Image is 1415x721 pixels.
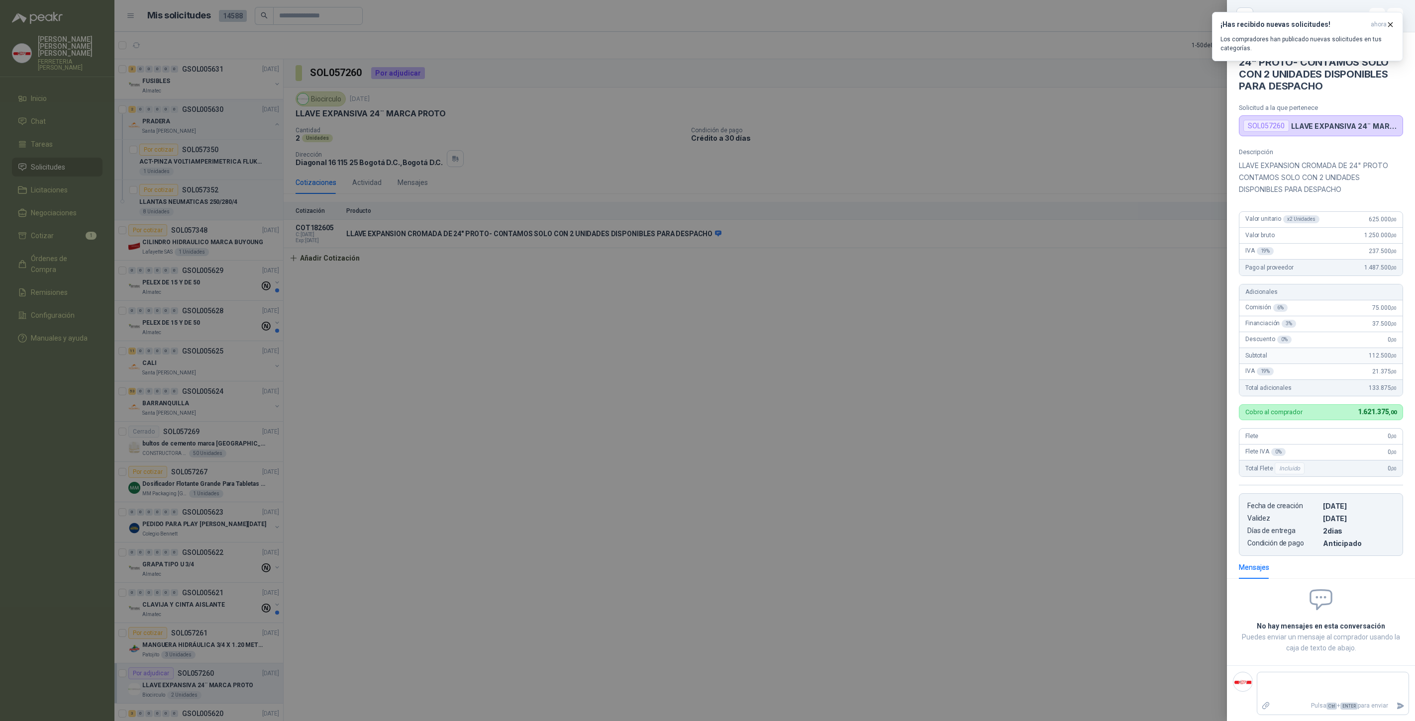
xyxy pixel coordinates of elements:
div: SOL057260 [1243,120,1289,132]
p: Condición de pago [1247,539,1319,547]
p: Días de entrega [1247,527,1319,535]
span: ,00 [1391,321,1397,327]
span: IVA [1245,247,1274,255]
p: [DATE] [1323,502,1395,510]
span: ,00 [1391,353,1397,359]
p: Pulsa + para enviar [1274,697,1393,715]
span: 1.250.000 [1364,232,1397,239]
span: 1.621.375 [1358,408,1397,416]
p: [DATE] [1323,514,1395,523]
p: Cobro al comprador [1245,409,1303,415]
div: Adicionales [1239,284,1403,300]
div: Total adicionales [1239,380,1403,396]
span: ,00 [1391,265,1397,270]
h3: ¡Has recibido nuevas solicitudes! [1220,20,1367,29]
h2: No hay mensajes en esta conversación [1239,621,1403,631]
p: LLAVE EXPANSIVA 24¨ MARCA PROTO [1291,122,1399,130]
span: 237.500 [1369,248,1397,255]
span: 75.000 [1372,304,1397,311]
div: 3 % [1282,320,1296,328]
span: Flete IVA [1245,448,1286,456]
span: Descuento [1245,336,1292,344]
label: Adjuntar archivos [1257,697,1274,715]
span: Ctrl [1326,703,1337,710]
p: 2 dias [1323,527,1395,535]
span: ,00 [1391,450,1397,455]
p: Validez [1247,514,1319,523]
span: ,00 [1391,385,1397,391]
span: ,00 [1389,409,1397,416]
span: Valor bruto [1245,232,1274,239]
span: 133.875 [1369,384,1397,391]
span: ,00 [1391,337,1397,343]
span: 0 [1388,465,1397,472]
p: Puedes enviar un mensaje al comprador usando la caja de texto de abajo. [1239,631,1403,653]
div: 0 % [1277,336,1292,344]
span: ,00 [1391,434,1397,439]
span: 37.500 [1372,320,1397,327]
img: Company Logo [1233,672,1252,691]
span: ,00 [1391,369,1397,374]
span: Subtotal [1245,352,1267,359]
span: ENTER [1340,703,1358,710]
p: Los compradores han publicado nuevas solicitudes en tus categorías. [1220,35,1395,53]
span: Flete [1245,433,1258,440]
p: Fecha de creación [1247,502,1319,510]
span: Financiación [1245,320,1296,328]
span: Valor unitario [1245,215,1319,223]
div: 19 % [1257,367,1274,375]
span: 0 [1388,449,1397,455]
span: 1.487.500 [1364,264,1397,271]
p: Anticipado [1323,539,1395,547]
span: Total Flete [1245,462,1307,474]
span: Comisión [1245,304,1288,312]
div: Incluido [1275,462,1305,474]
span: 0 [1388,433,1397,440]
span: ,00 [1391,466,1397,471]
p: LLAVE EXPANSION CROMADA DE 24" PROTO CONTAMOS SOLO CON 2 UNIDADES DISPONIBLES PARA DESPACHO [1239,160,1403,195]
button: Close [1239,10,1251,22]
button: ¡Has recibido nuevas solicitudes!ahora Los compradores han publicado nuevas solicitudes en tus ca... [1212,12,1403,61]
div: COT182605 [1259,8,1403,24]
div: 0 % [1271,448,1286,456]
span: ,00 [1391,217,1397,222]
span: ,00 [1391,249,1397,254]
div: 6 % [1273,304,1288,312]
span: ,00 [1391,305,1397,311]
div: x 2 Unidades [1283,215,1319,223]
div: 19 % [1257,247,1274,255]
button: Enviar [1392,697,1409,715]
div: Mensajes [1239,562,1269,573]
span: 112.500 [1369,352,1397,359]
p: Solicitud a la que pertenece [1239,104,1403,111]
span: ahora [1371,20,1387,29]
p: Descripción [1239,148,1403,156]
span: 0 [1388,336,1397,343]
span: 625.000 [1369,216,1397,223]
span: 21.375 [1372,368,1397,375]
span: ,00 [1391,233,1397,238]
span: IVA [1245,367,1274,375]
span: Pago al proveedor [1245,264,1294,271]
